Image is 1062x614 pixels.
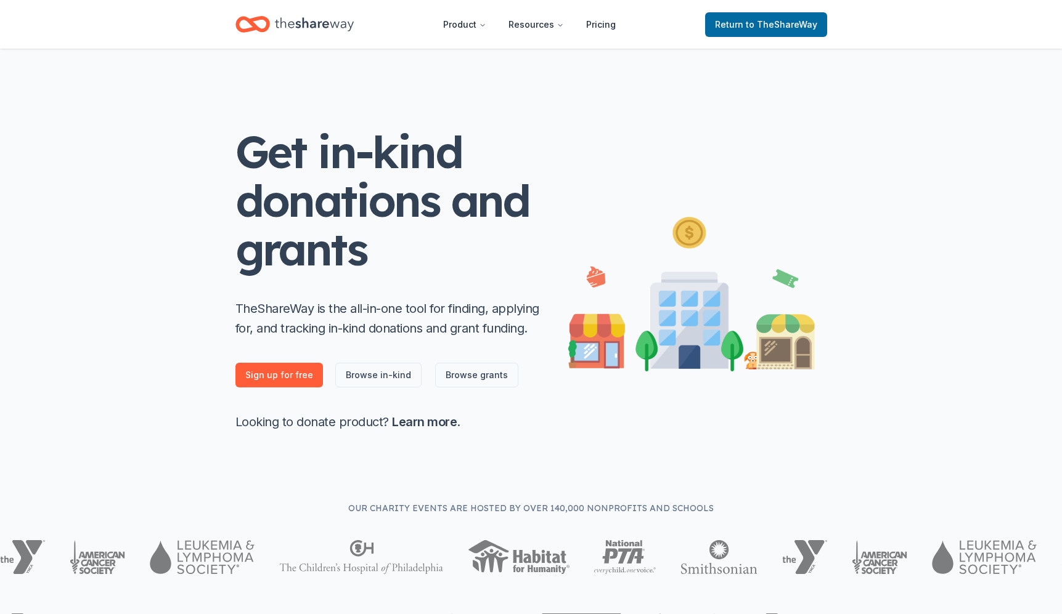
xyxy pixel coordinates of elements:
a: Browse in-kind [335,363,422,387]
img: American Cancer Society [852,540,908,574]
h1: Get in-kind donations and grants [235,127,544,274]
button: Resources [499,12,574,37]
a: Pricing [576,12,626,37]
button: Product [433,12,496,37]
a: Browse grants [435,363,518,387]
img: Leukemia & Lymphoma Society [150,540,254,574]
img: YMCA [782,540,827,574]
nav: Main [433,10,626,39]
a: Sign up for free [235,363,323,387]
img: The Children's Hospital of Philadelphia [279,540,443,574]
p: Looking to donate product? . [235,412,544,432]
a: Home [235,10,354,39]
img: Leukemia & Lymphoma Society [932,540,1036,574]
img: Habitat for Humanity [468,540,570,574]
span: to TheShareWay [746,19,817,30]
img: Smithsonian [680,540,758,574]
a: Returnto TheShareWay [705,12,827,37]
img: Illustration for landing page [568,212,815,371]
span: Return [715,17,817,32]
a: Learn more [392,414,457,429]
img: American Cancer Society [70,540,126,574]
img: National PTA [594,540,656,574]
p: TheShareWay is the all-in-one tool for finding, applying for, and tracking in-kind donations and ... [235,299,544,338]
